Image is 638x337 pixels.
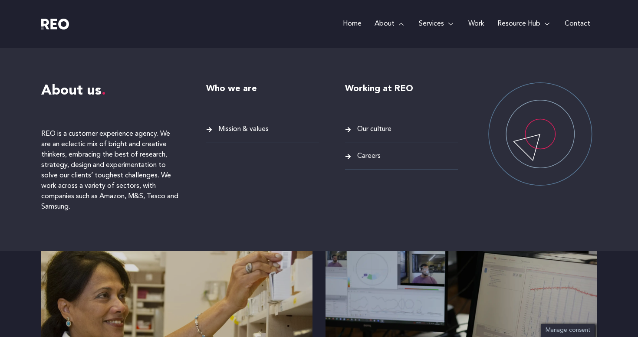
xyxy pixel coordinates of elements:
[355,151,381,162] span: Careers
[216,124,269,135] span: Mission & values
[206,82,319,95] h6: Who we are
[345,82,458,95] h6: Working at REO
[345,124,458,135] a: Our culture
[345,151,458,162] a: Careers
[546,327,590,333] span: Manage consent
[206,124,319,135] a: Mission & values
[41,84,106,98] span: About us
[41,129,180,212] p: REO is a customer experience agency. We are an eclectic mix of bright and creative thinkers, embr...
[355,124,391,135] span: Our culture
